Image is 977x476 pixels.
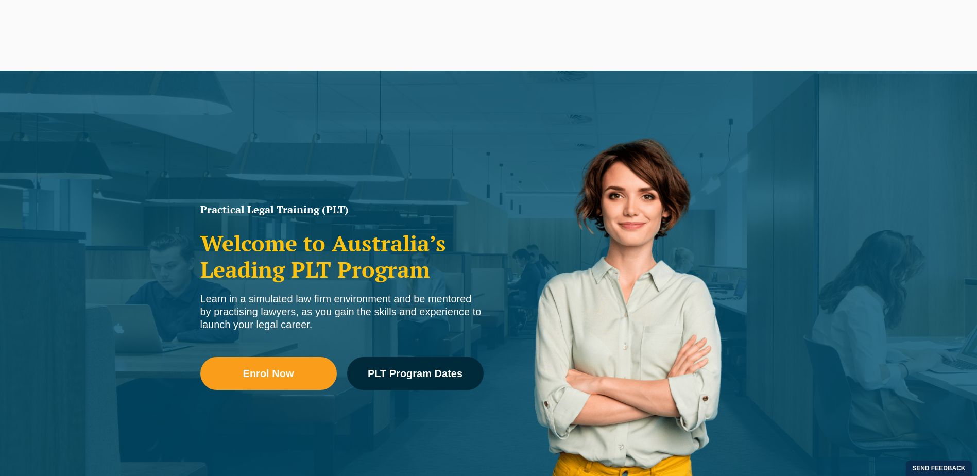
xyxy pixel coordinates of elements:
div: Learn in a simulated law firm environment and be mentored by practising lawyers, as you gain the ... [200,293,484,331]
h1: Practical Legal Training (PLT) [200,205,484,215]
a: PLT Program Dates [347,357,484,390]
span: PLT Program Dates [368,368,462,379]
h2: Welcome to Australia’s Leading PLT Program [200,230,484,282]
span: Enrol Now [243,368,294,379]
a: Enrol Now [200,357,337,390]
